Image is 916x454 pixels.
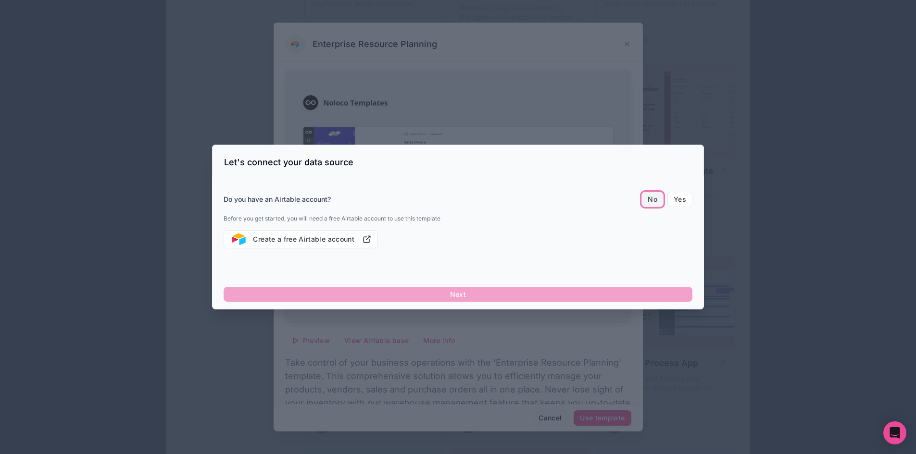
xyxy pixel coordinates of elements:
button: No [641,192,664,207]
a: Airtable logoCreate a free Airtable account [224,230,692,248]
img: Airtable logo [230,233,247,245]
label: Do you have an Airtable account? [224,195,331,204]
button: Create a free Airtable account [224,230,378,248]
button: Yes [667,192,692,207]
div: Open Intercom Messenger [883,421,906,444]
p: Before you get started, you will need a free Airtable account to use this template [224,215,692,222]
h3: Let's connect your data source [224,157,353,168]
